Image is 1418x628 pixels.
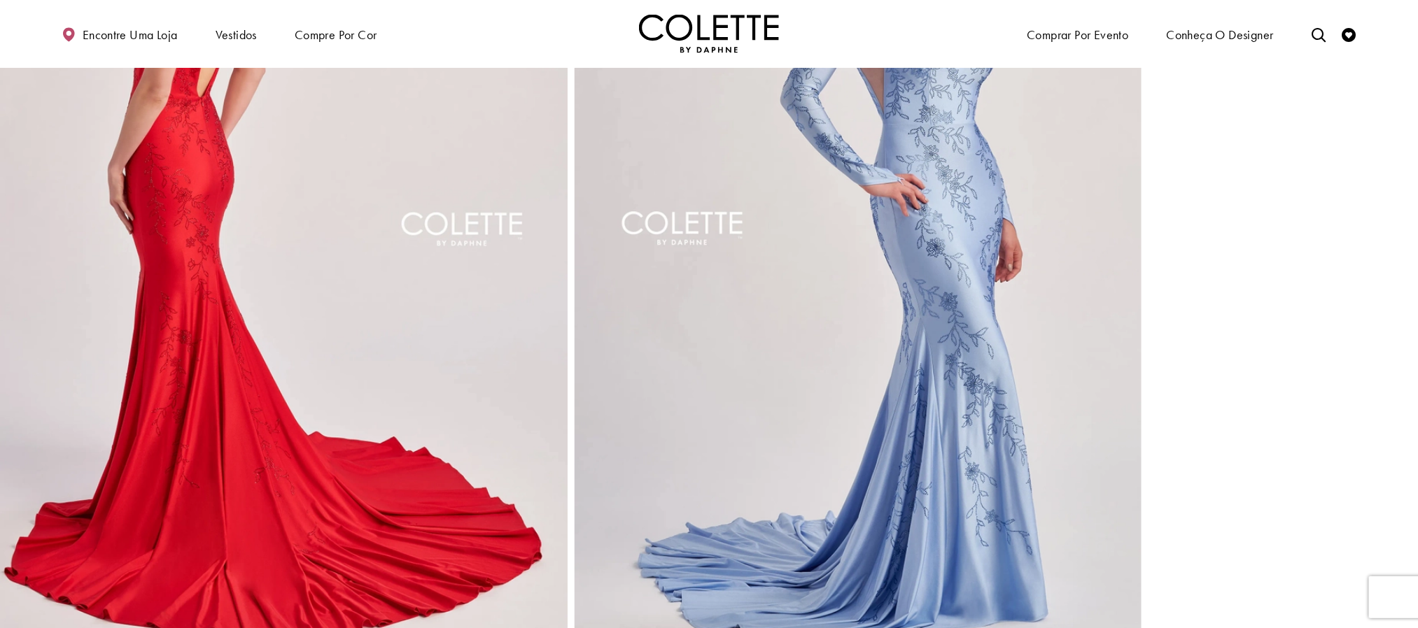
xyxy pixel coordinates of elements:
span: Comprar por evento [1023,14,1132,54]
img: Colette por Daphne [639,15,779,53]
a: Encontre uma loja [58,14,181,54]
span: Compre por cor [291,14,380,54]
a: Alternar pesquisa [1308,15,1329,53]
a: Conheça o designer [1163,14,1277,54]
font: Compre por cor [295,27,377,43]
span: Vestidos [212,14,260,54]
a: Verificar lista de desejos [1339,15,1360,53]
font: Encontre uma loja [83,27,178,43]
font: Vestidos [216,27,257,43]
font: Conheça o designer [1167,27,1274,43]
font: Comprar por evento [1027,27,1128,43]
a: Visite a página inicial [639,15,779,53]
